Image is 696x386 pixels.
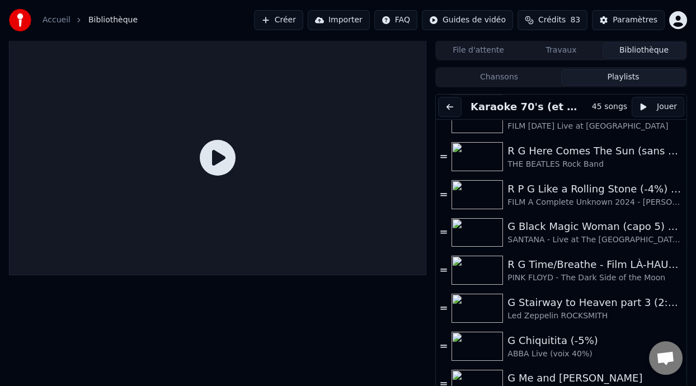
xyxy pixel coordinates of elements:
div: 45 songs [592,101,627,112]
div: G Black Magic Woman (capo 5) ON DANSE [507,219,682,234]
a: Ouvrir le chat [649,341,683,375]
button: Guides de vidéo [422,10,513,30]
button: Playlists [561,69,685,86]
button: Importer [308,10,370,30]
div: G Stairway to Heaven part 3 (2:23 - 5:44) -8% [507,295,682,310]
div: THE BEATLES Rock Band [507,159,682,170]
nav: breadcrumb [43,15,138,26]
div: R P G Like a Rolling Stone (-4%) ON DANSE [507,181,682,197]
div: PINK FLOYD - The Dark Side of the Moon [507,272,682,284]
span: 83 [570,15,580,26]
a: Accueil [43,15,70,26]
button: Chansons [437,69,561,86]
span: Bibliothèque [88,15,138,26]
button: Créer [254,10,303,30]
div: FILM A Complete Unknown 2024 - [PERSON_NAME] 32%) [507,197,682,208]
div: R G Here Comes The Sun (sans capo) [507,143,682,159]
button: Jouer [632,97,684,117]
div: Led Zeppelin ROCKSMITH [507,310,682,322]
button: Karaoke 70's (et 60's) [466,99,586,115]
span: Crédits [538,15,566,26]
button: FAQ [374,10,417,30]
button: Crédits83 [518,10,587,30]
div: G Chiquitita (-5%) [507,333,682,349]
button: File d'attente [437,43,520,59]
button: Travaux [520,43,603,59]
div: Paramètres [613,15,657,26]
button: Bibliothèque [603,43,685,59]
div: SANTANA - Live at The [GEOGRAPHIC_DATA] 2016 [507,234,682,246]
div: FILM [DATE] Live at [GEOGRAPHIC_DATA] [507,121,682,132]
button: Paramètres [592,10,665,30]
div: R G Time/Breathe - Film LÀ-HAUT (UP Pixar Disney) 0:21 - [PERSON_NAME] & [PERSON_NAME] story [507,257,682,272]
div: ABBA Live (voix 40%) [507,349,682,360]
div: G Me and [PERSON_NAME] [507,370,682,386]
img: youka [9,9,31,31]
